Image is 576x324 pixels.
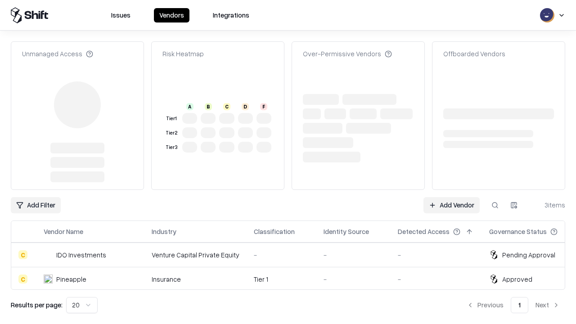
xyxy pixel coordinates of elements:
div: Unmanaged Access [22,49,93,58]
div: A [186,103,193,110]
button: Add Filter [11,197,61,213]
button: Integrations [207,8,255,22]
button: 1 [511,297,528,313]
div: Governance Status [489,227,547,236]
div: IDO Investments [56,250,106,260]
div: C [223,103,230,110]
div: Pineapple [56,274,86,284]
div: Over-Permissive Vendors [303,49,392,58]
div: - [398,250,475,260]
div: Tier 3 [164,144,179,151]
div: Tier 2 [164,129,179,137]
div: Insurance [152,274,239,284]
div: B [205,103,212,110]
div: Approved [502,274,532,284]
div: Pending Approval [502,250,555,260]
button: Issues [106,8,136,22]
div: Industry [152,227,176,236]
div: Tier 1 [164,115,179,122]
div: - [324,250,383,260]
nav: pagination [461,297,565,313]
div: Risk Heatmap [162,49,204,58]
p: Results per page: [11,300,63,310]
div: D [242,103,249,110]
div: Tier 1 [254,274,309,284]
button: Vendors [154,8,189,22]
div: Identity Source [324,227,369,236]
a: Add Vendor [423,197,480,213]
div: Classification [254,227,295,236]
div: C [18,274,27,283]
img: IDO Investments [44,250,53,259]
div: Detected Access [398,227,450,236]
div: 3 items [529,200,565,210]
div: C [18,250,27,259]
div: Offboarded Vendors [443,49,505,58]
div: - [254,250,309,260]
div: F [260,103,267,110]
div: - [324,274,383,284]
div: Venture Capital Private Equity [152,250,239,260]
img: Pineapple [44,274,53,283]
div: - [398,274,475,284]
div: Vendor Name [44,227,83,236]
